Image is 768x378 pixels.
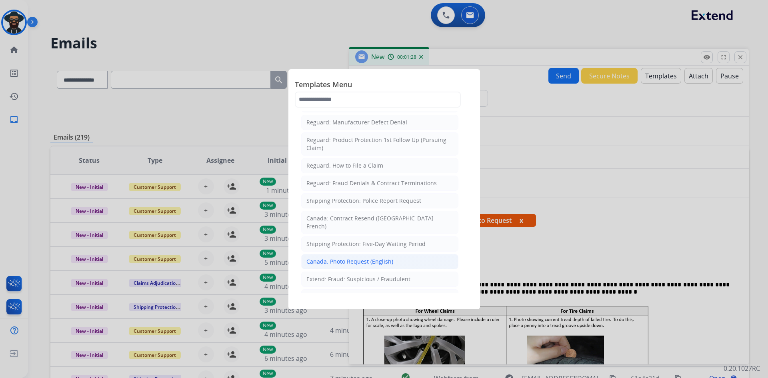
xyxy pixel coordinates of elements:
div: Reguard: Product Protection 1st Follow Up (Pursuing Claim) [306,136,453,152]
span: Templates Menu [295,79,474,92]
div: Canada: Contract Resend ([GEOGRAPHIC_DATA] French) [306,214,453,230]
div: Extend: Fraud: Suspicious / Fraudulent [306,275,410,283]
div: Reguard: How to File a Claim [306,162,383,170]
div: Shipping Protection: Police Report Request [306,197,421,205]
div: Reguard: Manufacturer Defect Denial [306,118,407,126]
div: Shipping Protection: Five-Day Waiting Period [306,240,426,248]
div: Reguard: Fraud Denials & Contract Terminations [306,179,437,187]
div: Canada: Photo Request (English) [306,258,393,266]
